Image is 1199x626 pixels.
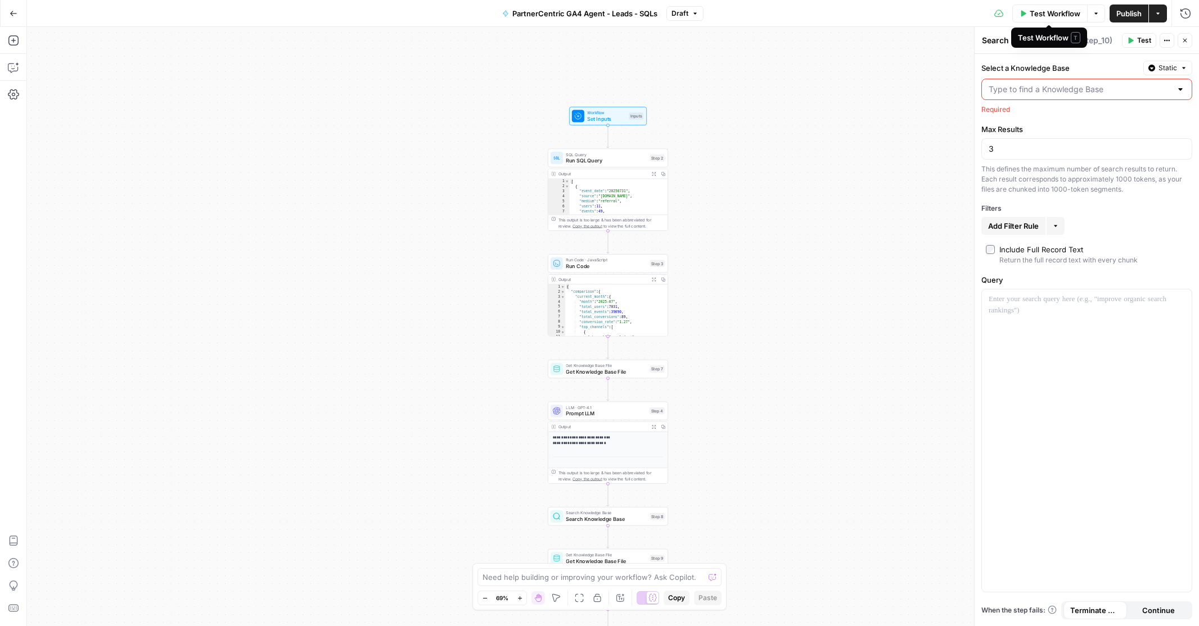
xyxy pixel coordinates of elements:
div: Output [558,424,647,430]
div: 1 [548,179,570,184]
div: This output is too large & has been abbreviated for review. to view the full content. [558,216,665,229]
div: 5 [548,305,565,310]
button: Static [1143,61,1192,75]
div: 8 [548,320,565,325]
div: Search Knowledge BaseSearch Knowledge BaseStep 8 [548,507,668,525]
g: Edge from step_8 to step_9 [607,525,609,548]
span: Set Inputs [587,115,625,123]
div: Required [981,105,1192,115]
g: Edge from step_3 to step_7 [607,337,609,359]
span: Get Knowledge Base File [566,552,647,558]
div: Include Full Record Text [999,244,1083,255]
g: Edge from start to step_2 [607,125,609,148]
span: Continue [1142,605,1175,616]
span: Draft [671,8,688,19]
div: Get Knowledge Base FileGet Knowledge Base FileStep 9 [548,549,668,568]
span: Get Knowledge Base File [566,557,647,565]
button: Publish [1110,4,1148,22]
span: Prompt LLM [566,410,646,418]
button: Add Filter Rule [981,217,1045,235]
span: T [1071,32,1080,43]
span: Test Workflow [1030,8,1080,19]
div: Get Knowledge Base FileGet Knowledge Base FileStep 7 [548,360,668,378]
div: Inputs [629,112,643,119]
div: 6 [548,310,565,315]
span: Toggle code folding, rows 1 through 2243 [565,179,569,184]
div: 11 [548,335,565,340]
span: Get Knowledge Base File [566,368,647,375]
g: Edge from step_4 to step_8 [607,484,609,506]
button: Test Workflow [1012,4,1088,22]
div: 4 [548,194,570,199]
div: WorkflowSet InputsInputs [548,107,668,125]
div: Step 8 [650,513,665,520]
button: Draft [666,6,704,21]
span: ( step_10 ) [1079,35,1112,46]
div: Output [558,171,647,177]
input: Type to find a Knowledge Base [989,84,1171,95]
div: 10 [548,330,565,335]
div: Run Code · JavaScriptRun CodeStep 3Output{ "comparison":{ "current_month":{ "month":"2025-07", "t... [548,254,668,336]
div: Step 4 [650,407,665,414]
button: Test [1122,33,1156,48]
span: Search Knowledge Base [566,510,647,516]
span: Static [1159,63,1177,73]
span: Publish [1116,8,1142,19]
div: Filters [981,203,1192,214]
div: 4 [548,300,565,305]
span: Toggle code folding, rows 10 through 14 [561,330,565,335]
div: 9 [548,325,565,330]
span: Toggle code folding, rows 2 through 76 [561,289,565,294]
div: Step 2 [650,155,665,161]
div: SQL QueryRun SQL QueryStep 2Output[ { "event_date":"20250731", "source":"[DOMAIN_NAME]", "medium"... [548,149,668,231]
div: Return the full record text with every chunk [999,255,1138,265]
div: 3 [548,294,565,300]
span: Paste [698,593,717,603]
span: Copy the output [573,477,602,481]
g: Edge from step_2 to step_3 [607,231,609,253]
span: Toggle code folding, rows 3 through 36 [561,294,565,300]
textarea: Search Knowledge Base [982,35,1076,46]
div: Step 9 [650,555,665,561]
span: Search Knowledge Base [566,515,647,523]
span: Add Filter Rule [988,220,1039,232]
div: 5 [548,199,570,204]
div: This defines the maximum number of search results to return. Each result corresponds to approxima... [981,164,1192,194]
span: SQL Query [566,151,647,157]
span: Test [1137,35,1151,46]
div: This output is too large & has been abbreviated for review. to view the full content. [558,469,665,482]
span: PartnerCentric GA4 Agent - Leads - SQLs [512,8,657,19]
label: Query [981,274,1192,285]
div: 2 [548,289,565,294]
g: Edge from step_7 to step_4 [607,378,609,401]
div: 6 [548,204,570,209]
div: 1 [548,284,565,289]
button: PartnerCentric GA4 Agent - Leads - SQLs [495,4,664,22]
span: Toggle code folding, rows 1 through 77 [561,284,565,289]
span: Terminate Workflow [1070,605,1120,616]
span: Run Code [566,262,647,270]
span: Run SQL Query [566,157,647,165]
a: When the step fails: [981,605,1057,615]
div: 7 [548,209,570,214]
span: Toggle code folding, rows 2 through 10 [565,184,569,189]
div: 2 [548,184,570,189]
input: Include Full Record TextReturn the full record text with every chunk [986,245,995,254]
button: Continue [1127,601,1191,619]
label: Max Results [981,124,1192,135]
span: Toggle code folding, rows 9 through 35 [561,325,565,330]
span: Run Code · JavaScript [566,257,647,263]
span: 69% [496,593,508,602]
div: Step 7 [650,365,665,372]
div: Output [558,276,647,283]
button: Copy [664,591,689,605]
span: Copy the output [573,224,602,228]
button: Paste [694,591,722,605]
div: Test Workflow [1018,32,1080,43]
span: Get Knowledge Base File [566,362,647,369]
label: Select a Knowledge Base [981,62,1139,74]
div: Step 3 [650,260,665,267]
span: Copy [668,593,685,603]
span: Workflow [587,110,625,116]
